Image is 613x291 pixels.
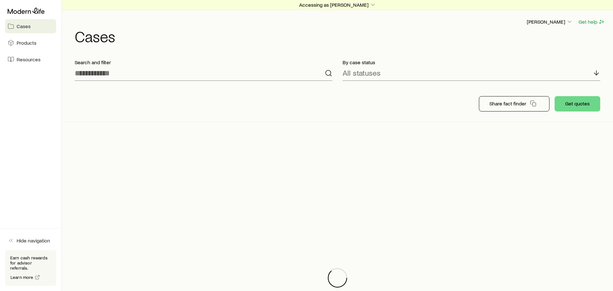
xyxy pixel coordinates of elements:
[299,2,376,8] p: Accessing as [PERSON_NAME]
[17,40,36,46] span: Products
[343,59,600,65] p: By case status
[5,52,56,66] a: Resources
[489,100,526,107] p: Share fact finder
[10,255,51,271] p: Earn cash rewards for advisor referrals.
[17,23,31,29] span: Cases
[5,234,56,248] button: Hide navigation
[343,68,381,77] p: All statuses
[75,59,332,65] p: Search and filter
[526,18,573,26] button: [PERSON_NAME]
[479,96,549,111] button: Share fact finder
[11,275,34,280] span: Learn more
[555,96,600,111] button: Get quotes
[527,19,573,25] p: [PERSON_NAME]
[5,36,56,50] a: Products
[17,56,41,63] span: Resources
[5,19,56,33] a: Cases
[17,237,50,244] span: Hide navigation
[5,250,56,286] div: Earn cash rewards for advisor referrals.Learn more
[578,18,605,26] button: Get help
[75,28,605,44] h1: Cases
